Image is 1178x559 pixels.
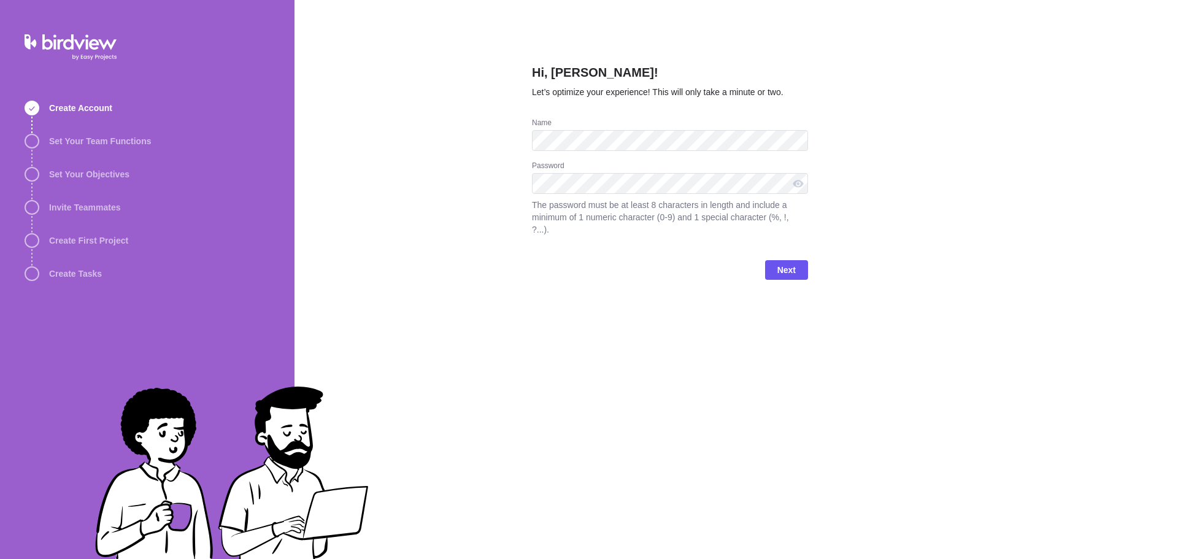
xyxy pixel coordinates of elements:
div: Password [532,161,808,173]
span: Next [765,260,808,280]
h2: Hi, [PERSON_NAME]! [532,64,808,86]
span: Create Account [49,102,112,114]
span: The password must be at least 8 characters in length and include a minimum of 1 numeric character... [532,199,808,236]
span: Create First Project [49,234,128,247]
span: Let’s optimize your experience! This will only take a minute or two. [532,87,783,97]
span: Invite Teammates [49,201,120,214]
span: Set Your Objectives [49,168,129,180]
span: Set Your Team Functions [49,135,151,147]
span: Next [777,263,796,277]
span: Create Tasks [49,268,102,280]
div: Name [532,118,808,130]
